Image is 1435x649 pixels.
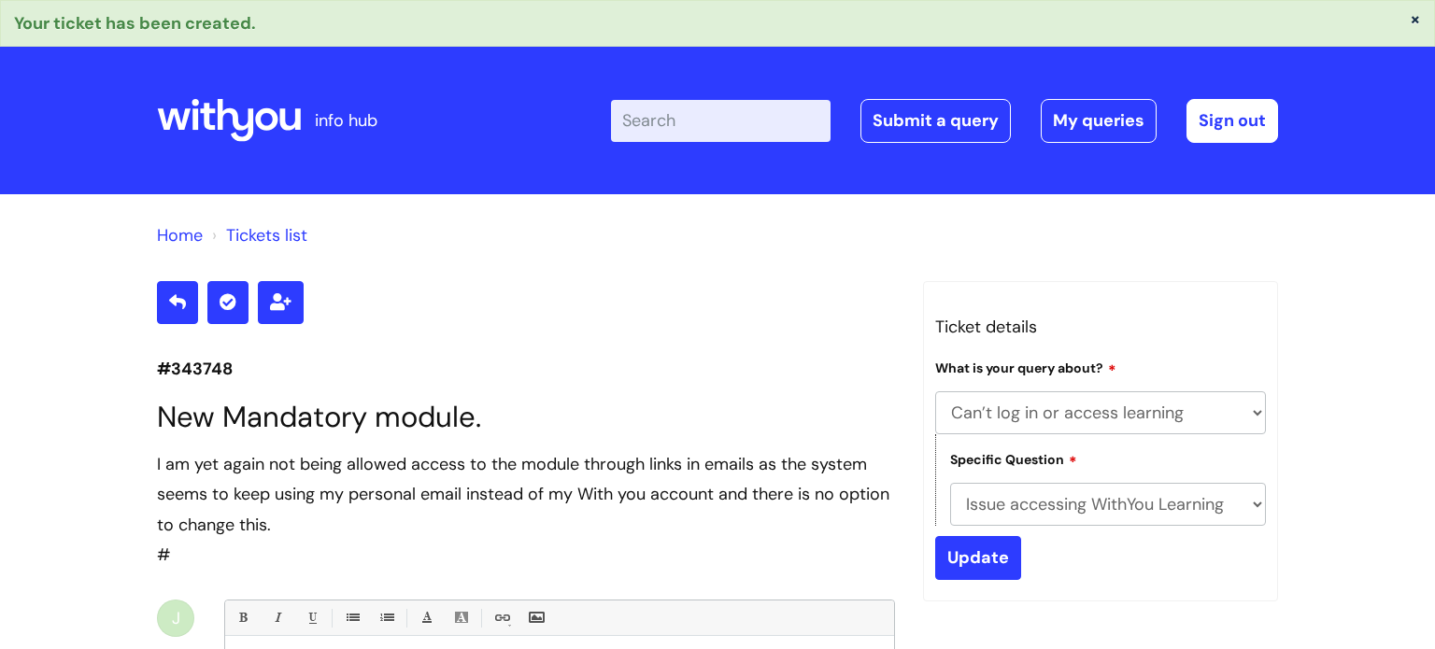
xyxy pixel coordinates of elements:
a: Back Color [449,606,473,629]
div: # [157,449,895,571]
a: Sign out [1186,99,1278,142]
a: Bold (Ctrl-B) [231,606,254,629]
h3: Ticket details [935,312,1266,342]
a: Insert Image... [524,606,547,629]
a: Home [157,224,203,247]
input: Search [611,100,831,141]
label: Specific Question [950,449,1077,468]
button: × [1410,10,1421,27]
a: • Unordered List (Ctrl-Shift-7) [340,606,363,629]
a: My queries [1041,99,1157,142]
a: 1. Ordered List (Ctrl-Shift-8) [375,606,398,629]
a: Underline(Ctrl-U) [300,606,323,629]
a: Submit a query [860,99,1011,142]
a: Italic (Ctrl-I) [265,606,289,629]
a: Tickets list [226,224,307,247]
li: Solution home [157,220,203,250]
input: Update [935,536,1021,579]
h1: New Mandatory module. [157,400,895,434]
a: Link [490,606,513,629]
li: Tickets list [207,220,307,250]
p: #343748 [157,354,895,384]
label: What is your query about? [935,358,1116,376]
div: I am yet again not being allowed access to the module through links in emails as the system seems... [157,449,895,540]
p: info hub [315,106,377,135]
div: | - [611,99,1278,142]
a: Font Color [415,606,438,629]
div: J [157,600,194,637]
